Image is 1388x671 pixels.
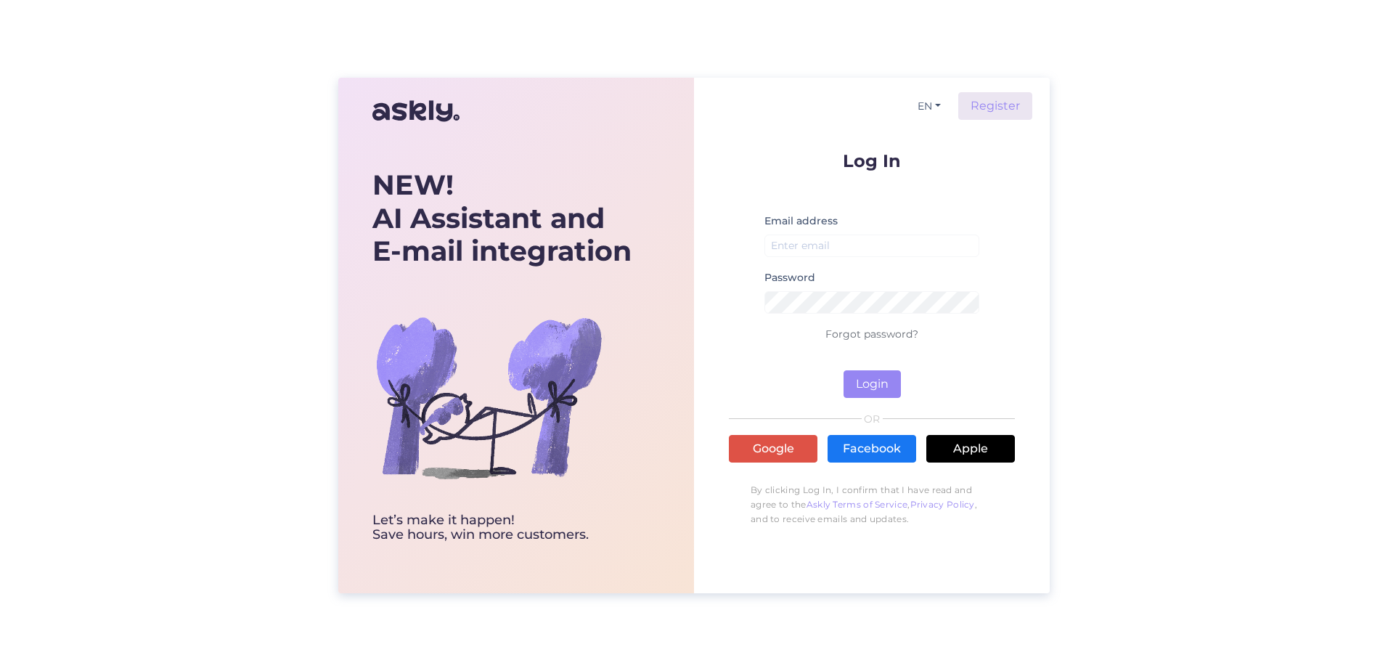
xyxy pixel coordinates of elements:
[926,435,1015,463] a: Apple
[862,414,883,424] span: OR
[912,96,947,117] button: EN
[828,435,916,463] a: Facebook
[825,328,918,341] a: Forgot password?
[372,168,632,268] div: AI Assistant and E-mail integration
[910,499,975,510] a: Privacy Policy
[729,476,1015,534] p: By clicking Log In, I confirm that I have read and agree to the , , and to receive emails and upd...
[764,235,979,257] input: Enter email
[764,213,838,229] label: Email address
[844,370,901,398] button: Login
[807,499,908,510] a: Askly Terms of Service
[372,281,605,513] img: bg-askly
[372,168,454,202] b: NEW!
[372,513,632,542] div: Let’s make it happen! Save hours, win more customers.
[958,92,1032,120] a: Register
[729,435,817,463] a: Google
[729,152,1015,170] p: Log In
[372,94,460,129] img: Askly
[764,270,815,285] label: Password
